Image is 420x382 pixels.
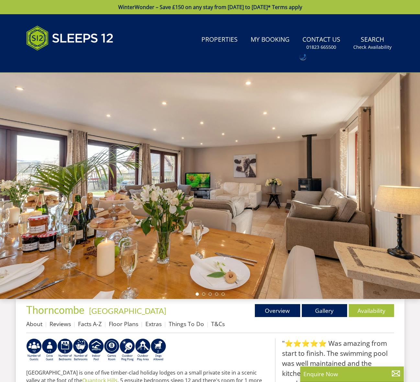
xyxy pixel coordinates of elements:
[78,320,102,328] a: Facts A-Z
[349,304,394,317] a: Availability
[26,22,114,54] img: Sleeps 12
[86,306,166,315] span: -
[119,338,135,362] img: AD_4nXedYSikxxHOHvwVe1zj-uvhWiDuegjd4HYl2n2bWxGQmKrAZgnJMrbhh58_oki_pZTOANg4PdWvhHYhVneqXfw7gvoLH...
[26,320,42,328] a: About
[73,338,88,362] img: AD_4nXdxWG_VJzWvdcEgUAXGATx6wR9ALf-b3pO0Wv8JqPQicHBbIur_fycMGrCfvtJxUkL7_dC_Ih2A3VWjPzrEQCT_Y6-em...
[145,320,162,328] a: Extras
[104,338,119,362] img: AD_4nXdrZMsjcYNLGsKuA84hRzvIbesVCpXJ0qqnwZoX5ch9Zjv73tWe4fnFRs2gJ9dSiUubhZXckSJX_mqrZBmYExREIfryF...
[89,306,166,315] a: [GEOGRAPHIC_DATA]
[26,303,85,316] span: Thorncombe
[199,33,240,47] a: Properties
[211,320,225,328] a: T&Cs
[169,320,204,328] a: Things To Do
[88,338,104,362] img: AD_4nXei2dp4L7_L8OvME76Xy1PUX32_NMHbHVSts-g-ZAVb8bILrMcUKZI2vRNdEqfWP017x6NFeUMZMqnp0JYknAB97-jDN...
[50,320,71,328] a: Reviews
[26,338,42,362] img: AD_4nXeyNBIiEViFqGkFxeZn-WxmRvSobfXIejYCAwY7p4slR9Pvv7uWB8BWWl9Rip2DDgSCjKzq0W1yXMRj2G_chnVa9wg_L...
[57,338,73,362] img: AD_4nXdbpp640i7IVFfqLTtqWv0Ghs4xmNECk-ef49VdV_vDwaVrQ5kQ5qbfts81iob6kJkelLjJ-SykKD7z1RllkDxiBG08n...
[306,44,336,50] small: 01823 665500
[255,304,300,317] a: Overview
[42,338,57,362] img: AD_4nXcCk2bftbgRsc6Z7ZaCx3AIT_c7zHTPupZQTZJWf-wV2AiEkW4rUmOH9T9u-JzLDS8cG3J_KR3qQxvNOpj4jKaSIvi8l...
[26,303,86,316] a: Thorncombe
[135,338,151,362] img: AD_4nXfjdDqPkGBf7Vpi6H87bmAUe5GYCbodrAbU4sf37YN55BCjSXGx5ZgBV7Vb9EJZsXiNVuyAiuJUB3WVt-w9eJ0vaBcHg...
[301,54,306,60] img: hfpfyWBK5wQHBAGPgDf9c6qAYOxxMAAAAASUVORK5CYII=
[151,338,166,362] img: AD_4nXe3ZEMMYZSnCeK6QA0WFeR0RV6l---ElHmqkEYi0_WcfhtMgpEskfIc8VIOFjLKPTAVdYBfwP5wkTZHMgYhpNyJ6THCM...
[300,54,306,60] div: Call: 01823 665500
[23,58,91,64] iframe: Customer reviews powered by Trustpilot
[353,44,392,50] small: Check Availability
[300,33,343,54] a: Contact Us01823 665500
[302,304,347,317] a: Gallery
[109,320,138,328] a: Floor Plans
[248,33,292,47] a: My Booking
[351,33,394,54] a: SearchCheck Availability
[303,370,401,378] p: Enquire Now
